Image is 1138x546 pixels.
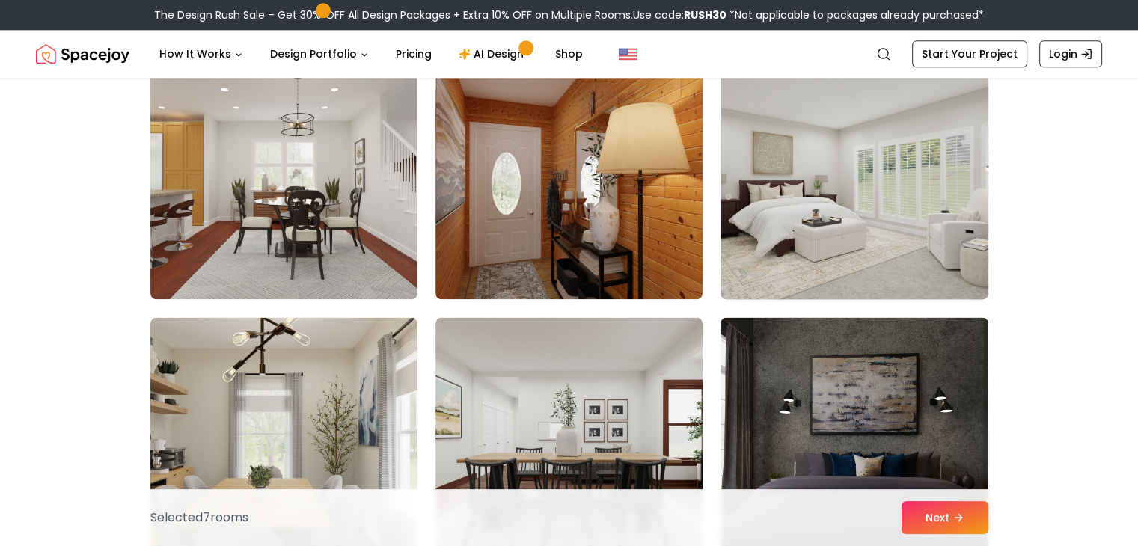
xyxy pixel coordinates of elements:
[435,60,703,299] img: Room room-23
[154,7,984,22] div: The Design Rush Sale – Get 30% OFF All Design Packages + Extra 10% OFF on Multiple Rooms.
[147,39,595,69] nav: Main
[726,7,984,22] span: *Not applicable to packages already purchased*
[150,60,417,299] img: Room room-22
[258,39,381,69] button: Design Portfolio
[619,45,637,63] img: United States
[150,509,248,527] p: Selected 7 room s
[1039,40,1102,67] a: Login
[633,7,726,22] span: Use code:
[714,54,994,305] img: Room room-24
[684,7,726,22] b: RUSH30
[447,39,540,69] a: AI Design
[543,39,595,69] a: Shop
[912,40,1027,67] a: Start Your Project
[384,39,444,69] a: Pricing
[147,39,255,69] button: How It Works
[36,39,129,69] img: Spacejoy Logo
[902,501,988,534] button: Next
[36,30,1102,78] nav: Global
[36,39,129,69] a: Spacejoy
